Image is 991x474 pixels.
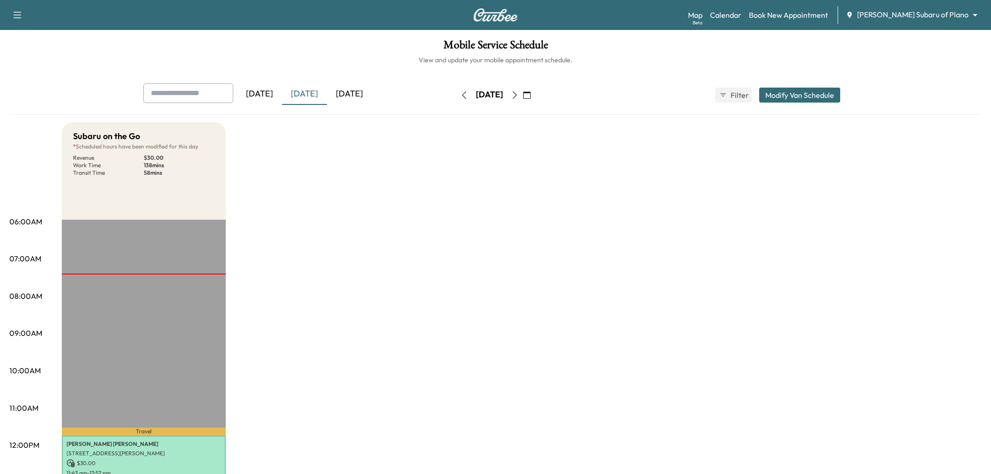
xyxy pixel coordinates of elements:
p: [STREET_ADDRESS][PERSON_NAME] [67,450,221,457]
p: Transit Time [73,169,144,177]
p: 09:00AM [9,327,42,339]
p: 11:00AM [9,402,38,414]
p: 07:00AM [9,253,41,264]
p: $ 30.00 [144,154,214,162]
h1: Mobile Service Schedule [9,39,982,55]
a: Calendar [710,9,741,21]
p: 138 mins [144,162,214,169]
span: [PERSON_NAME] Subaru of Plano [857,9,969,20]
a: Book New Appointment [749,9,828,21]
h5: Subaru on the Go [73,130,140,143]
p: [PERSON_NAME] [PERSON_NAME] [67,440,221,448]
p: Scheduled hours have been modified for this day [73,143,214,150]
p: Travel [62,428,226,436]
div: [DATE] [327,83,372,105]
p: 06:00AM [9,216,42,227]
p: 58 mins [144,169,214,177]
a: MapBeta [688,9,703,21]
img: Curbee Logo [473,8,518,22]
span: Filter [731,89,747,101]
p: Work Time [73,162,144,169]
p: $ 30.00 [67,459,221,467]
h6: View and update your mobile appointment schedule. [9,55,982,65]
p: 10:00AM [9,365,41,376]
div: Beta [693,19,703,26]
p: 12:00PM [9,439,39,451]
p: Revenue [73,154,144,162]
p: 08:00AM [9,290,42,302]
button: Modify Van Schedule [759,88,840,103]
div: [DATE] [282,83,327,105]
button: Filter [715,88,752,103]
div: [DATE] [237,83,282,105]
div: [DATE] [476,89,503,101]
